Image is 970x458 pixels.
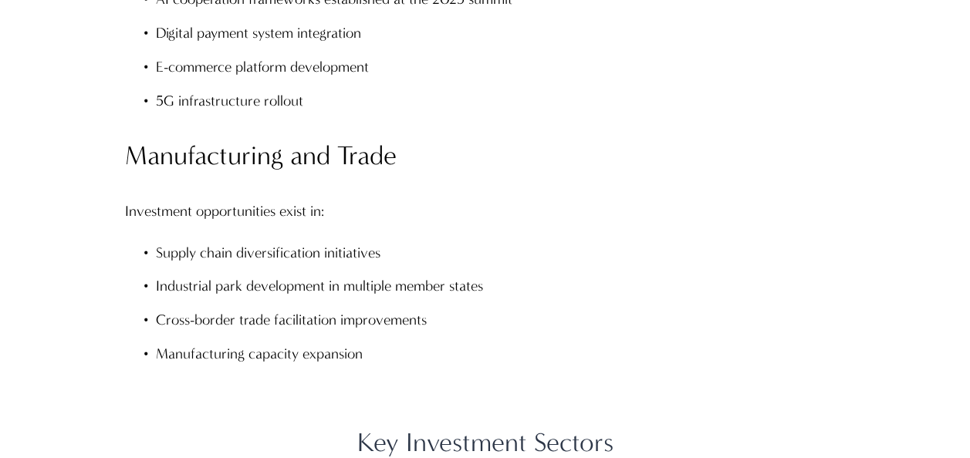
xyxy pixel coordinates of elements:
[156,273,845,299] p: Industrial park development in multiple member states
[156,240,845,266] p: Supply chain diversification initiatives
[156,54,845,80] p: E-commerce platform development
[125,139,845,173] h3: Manufacturing and Trade
[156,307,845,333] p: Cross-border trade facilitation improvements
[156,341,845,367] p: Manufacturing capacity expansion
[156,20,845,46] p: Digital payment system integration
[156,88,845,114] p: 5G infrastructure rollout
[125,198,845,224] p: Investment opportunities exist in:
